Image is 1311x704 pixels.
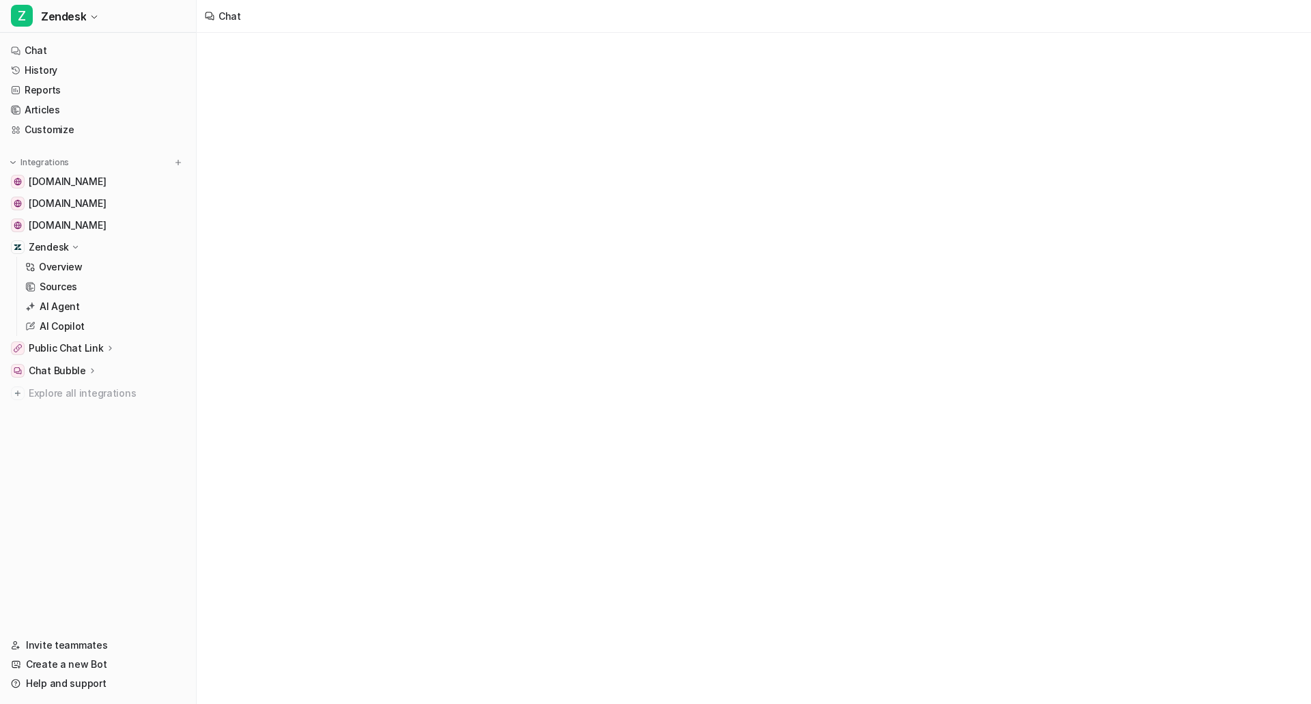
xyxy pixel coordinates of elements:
a: Sources [20,277,191,296]
a: Help and support [5,674,191,693]
a: Overview [20,257,191,277]
a: AI Agent [20,297,191,316]
a: Explore all integrations [5,384,191,403]
p: AI Agent [40,300,80,313]
p: Zendesk [29,240,69,254]
p: AI Copilot [40,320,85,333]
span: [DOMAIN_NAME] [29,197,106,210]
a: AI Copilot [20,317,191,336]
img: www.quicklink.tv [14,178,22,186]
button: Integrations [5,156,73,169]
p: Public Chat Link [29,341,104,355]
a: Customize [5,120,191,139]
a: Create a new Bot [5,655,191,674]
img: www.staging3.quicklink.tv [14,199,22,208]
span: Z [11,5,33,27]
a: Reports [5,81,191,100]
a: Chat [5,41,191,60]
img: expand menu [8,158,18,167]
img: menu_add.svg [173,158,183,167]
span: [DOMAIN_NAME] [29,219,106,232]
span: Explore all integrations [29,382,185,404]
a: www.quicklink.tv[DOMAIN_NAME] [5,172,191,191]
a: History [5,61,191,80]
p: Overview [39,260,83,274]
img: explore all integrations [11,386,25,400]
img: Zendesk [14,243,22,251]
span: [DOMAIN_NAME] [29,175,106,188]
img: Public Chat Link [14,344,22,352]
a: www.staging3.quicklink.tv[DOMAIN_NAME] [5,194,191,213]
img: university.quicklink.tv [14,221,22,229]
p: Sources [40,280,77,294]
p: Chat Bubble [29,364,86,378]
div: Chat [218,9,241,23]
p: Integrations [20,157,69,168]
img: Chat Bubble [14,367,22,375]
a: Invite teammates [5,636,191,655]
a: Articles [5,100,191,119]
span: Zendesk [41,7,86,26]
a: university.quicklink.tv[DOMAIN_NAME] [5,216,191,235]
